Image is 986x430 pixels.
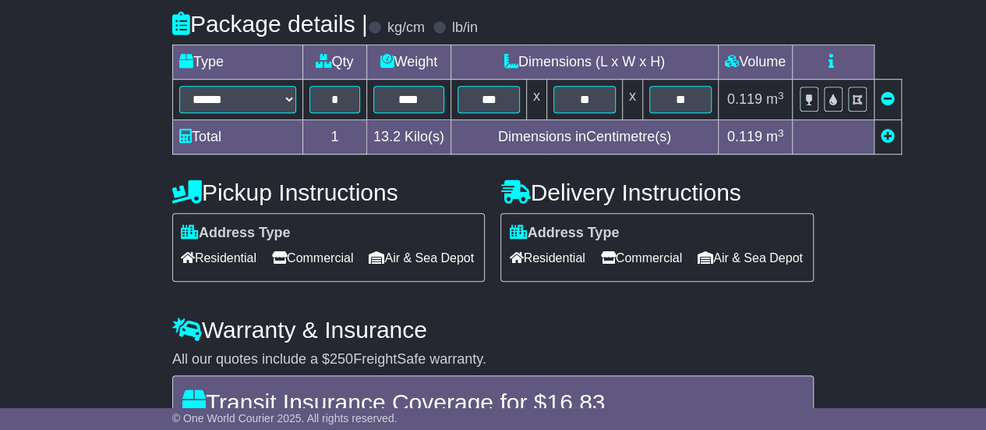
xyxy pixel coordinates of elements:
span: © One World Courier 2025. All rights reserved. [172,412,398,425]
span: Air & Sea Depot [369,246,474,270]
span: 13.2 [373,129,401,144]
span: Air & Sea Depot [698,246,803,270]
a: Add new item [881,129,895,144]
sup: 3 [778,127,784,139]
td: Kilo(s) [366,120,451,155]
td: Volume [718,45,792,80]
label: lb/in [452,20,478,37]
span: 250 [330,351,353,367]
span: m [766,91,784,107]
h4: Transit Insurance Coverage for $ [182,389,804,415]
span: Residential [509,246,585,270]
td: x [526,80,546,120]
h4: Delivery Instructions [500,179,814,205]
label: Address Type [509,225,619,242]
label: kg/cm [387,20,425,37]
span: Residential [181,246,256,270]
a: Remove this item [881,91,895,107]
td: Dimensions in Centimetre(s) [451,120,718,155]
h4: Package details | [172,11,368,37]
td: Weight [366,45,451,80]
td: x [622,80,642,120]
span: 0.119 [727,91,762,107]
td: 1 [302,120,366,155]
h4: Warranty & Insurance [172,317,814,343]
span: 16.83 [546,389,605,415]
span: Commercial [601,246,682,270]
div: All our quotes include a $ FreightSafe warranty. [172,351,814,368]
span: m [766,129,784,144]
td: Type [172,45,302,80]
sup: 3 [778,90,784,101]
h4: Pickup Instructions [172,179,486,205]
span: 0.119 [727,129,762,144]
span: Commercial [272,246,353,270]
td: Total [172,120,302,155]
td: Qty [302,45,366,80]
label: Address Type [181,225,291,242]
td: Dimensions (L x W x H) [451,45,718,80]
